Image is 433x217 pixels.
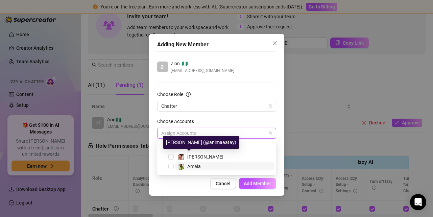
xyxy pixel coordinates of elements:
span: Zion [171,60,180,67]
span: Select tree node [168,164,174,169]
span: Select all [170,144,193,151]
div: Adding New Member [157,41,276,49]
span: Amaia [187,164,201,169]
button: Close [269,38,280,49]
span: Close [269,41,280,46]
button: Add Member [239,178,276,189]
div: Open Intercom Messenger [410,194,426,210]
span: Select tree node [168,154,174,160]
img: Taylor [178,154,184,160]
span: lock [268,104,272,108]
span: ZI [161,63,165,71]
span: info-circle [186,92,191,97]
span: close [272,41,278,46]
img: Amaia [178,164,184,170]
button: Cancel [210,178,236,189]
span: [PERSON_NAME] [187,154,223,160]
span: team [268,131,272,135]
label: Choose Accounts [157,118,198,125]
span: Chatter [161,101,272,111]
span: Add Member [244,181,271,186]
span: Cancel [216,181,231,186]
span: [EMAIL_ADDRESS][DOMAIN_NAME] [171,67,234,74]
div: 🇳🇬 [171,60,234,67]
div: Choose Role [157,91,183,98]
